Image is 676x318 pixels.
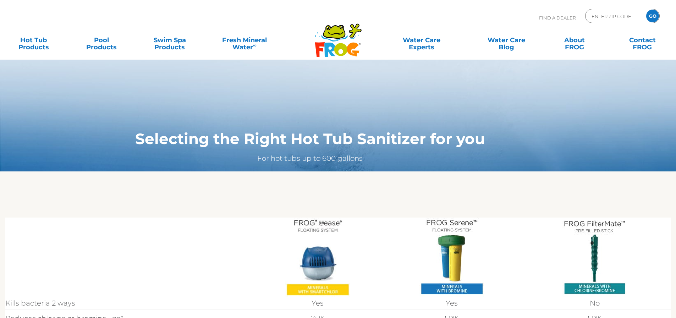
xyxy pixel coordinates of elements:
td: Kills bacteria 2 ways [5,297,251,309]
h1: Selecting the Right Hot Tub Sanitizer for you [16,130,604,147]
sup: ∞ [253,42,257,48]
input: GO [646,10,659,22]
a: PoolProducts [75,33,128,47]
img: Frog Products Logo [311,14,366,57]
a: ContactFROG [616,33,669,47]
a: Water CareBlog [480,33,533,47]
td: Yes [251,297,385,309]
td: Yes [385,297,519,309]
a: AboutFROG [548,33,601,47]
a: Fresh MineralWater∞ [211,33,277,47]
a: Water CareExperts [379,33,465,47]
a: Hot TubProducts [7,33,60,47]
p: For hot tubs up to 600 gallons [16,153,604,164]
a: Swim SpaProducts [143,33,196,47]
p: Find A Dealer [539,9,576,27]
td: No [519,297,671,309]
